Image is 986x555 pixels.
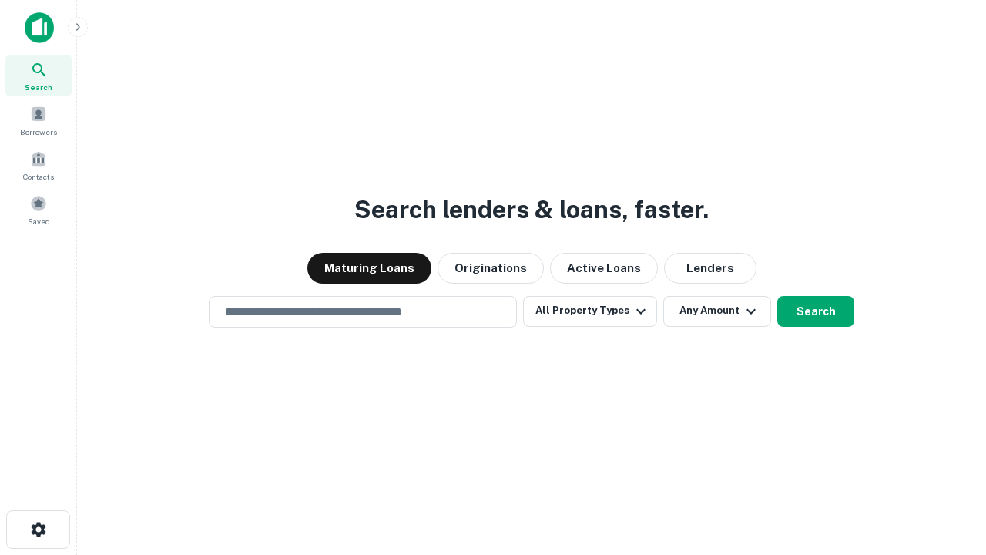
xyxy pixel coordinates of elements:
[25,81,52,93] span: Search
[777,296,854,327] button: Search
[25,12,54,43] img: capitalize-icon.png
[663,296,771,327] button: Any Amount
[550,253,658,284] button: Active Loans
[5,144,72,186] a: Contacts
[664,253,756,284] button: Lenders
[5,189,72,230] a: Saved
[438,253,544,284] button: Originations
[523,296,657,327] button: All Property Types
[909,432,986,506] iframe: Chat Widget
[23,170,54,183] span: Contacts
[307,253,431,284] button: Maturing Loans
[5,55,72,96] a: Search
[20,126,57,138] span: Borrowers
[28,215,50,227] span: Saved
[354,191,709,228] h3: Search lenders & loans, faster.
[5,99,72,141] a: Borrowers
